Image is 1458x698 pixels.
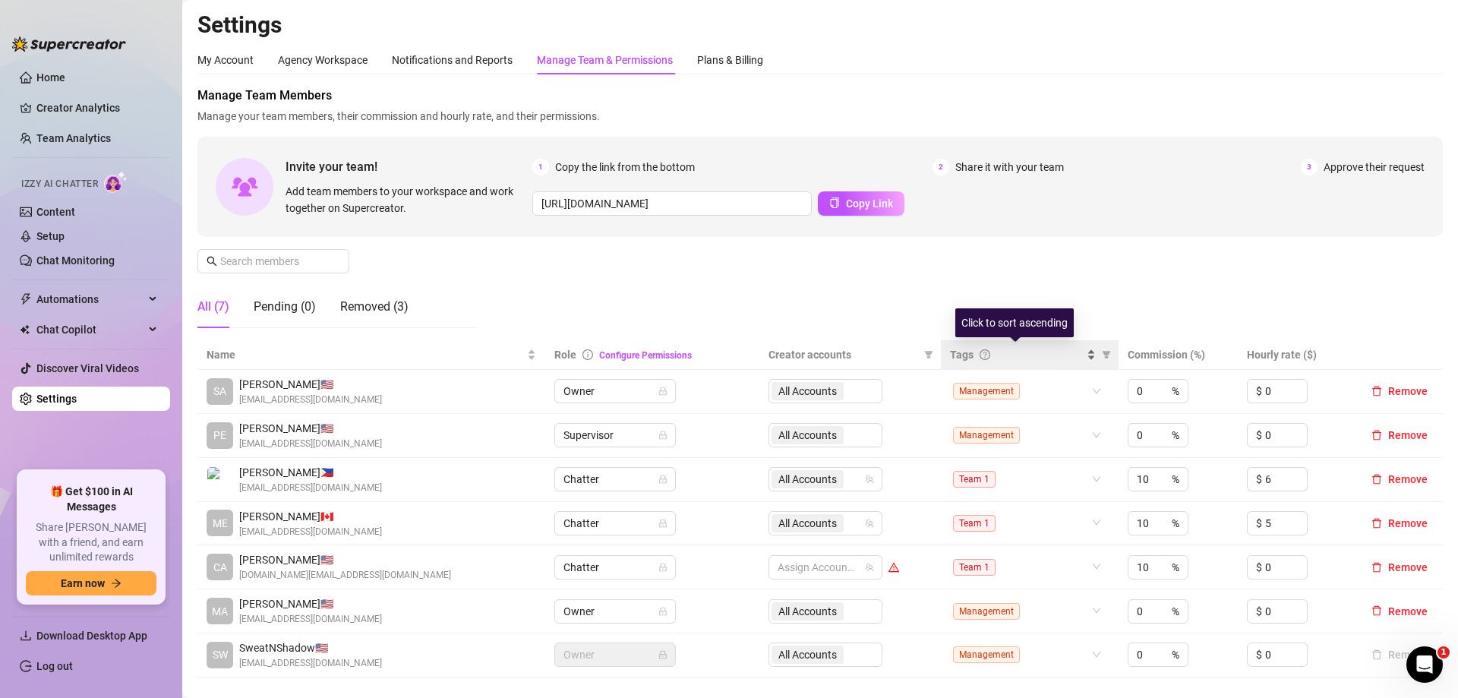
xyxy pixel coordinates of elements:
a: Log out [36,660,73,672]
span: Approve their request [1324,159,1425,175]
span: Owner [563,600,667,623]
input: Search members [220,253,328,270]
span: [EMAIL_ADDRESS][DOMAIN_NAME] [239,393,382,407]
span: Management [953,427,1020,444]
span: lock [658,519,667,528]
span: delete [1371,474,1382,485]
span: Management [953,646,1020,663]
a: Creator Analytics [36,96,158,120]
span: Remove [1388,561,1428,573]
button: Remove [1365,602,1434,621]
span: [PERSON_NAME] 🇨🇦 [239,508,382,525]
span: filter [1102,350,1111,359]
span: delete [1371,518,1382,529]
span: info-circle [582,349,593,360]
span: Team 1 [953,471,996,488]
span: [PERSON_NAME] 🇺🇸 [239,420,382,437]
img: Jhon Kenneth Cornito [207,467,232,492]
span: Owner [563,380,667,403]
span: PE [213,427,226,444]
span: Chatter [563,512,667,535]
span: [EMAIL_ADDRESS][DOMAIN_NAME] [239,437,382,451]
iframe: Intercom live chat [1406,646,1443,683]
span: lock [658,475,667,484]
span: 1 [1437,646,1450,659]
th: Commission (%) [1119,340,1237,370]
span: delete [1371,430,1382,441]
a: Chat Monitoring [36,254,115,267]
span: team [865,519,874,528]
span: arrow-right [111,578,121,589]
span: Manage Team Members [197,87,1443,105]
span: Chat Copilot [36,317,144,342]
span: Add team members to your workspace and work together on Supercreator. [286,183,526,216]
span: [DOMAIN_NAME][EMAIL_ADDRESS][DOMAIN_NAME] [239,568,451,583]
span: 3 [1301,159,1318,175]
span: [EMAIL_ADDRESS][DOMAIN_NAME] [239,481,382,495]
span: Invite your team! [286,157,532,176]
button: Remove [1365,514,1434,532]
span: lock [658,650,667,659]
div: Plans & Billing [697,52,763,68]
span: Copy the link from the bottom [555,159,695,175]
span: question-circle [980,349,990,360]
span: Role [554,349,576,361]
a: Home [36,71,65,84]
span: lock [658,387,667,396]
span: Manage your team members, their commission and hourly rate, and their permissions. [197,108,1443,125]
a: Content [36,206,75,218]
span: Chatter [563,468,667,491]
span: Tags [950,346,974,363]
span: SW [213,646,228,663]
span: Remove [1388,517,1428,529]
span: [PERSON_NAME] 🇺🇸 [239,551,451,568]
span: [EMAIL_ADDRESS][DOMAIN_NAME] [239,525,382,539]
span: team [865,563,874,572]
span: Name [207,346,524,363]
span: download [20,630,32,642]
span: Creator accounts [768,346,919,363]
span: filter [1099,343,1114,366]
span: Supervisor [563,424,667,447]
th: Name [197,340,545,370]
div: Agency Workspace [278,52,368,68]
span: Earn now [61,577,105,589]
button: Remove [1365,558,1434,576]
span: SweatNShadow 🇺🇸 [239,640,382,656]
button: Remove [1365,382,1434,400]
span: ME [213,515,228,532]
span: Share it with your team [955,159,1064,175]
span: copy [829,197,840,208]
span: warning [888,562,899,573]
span: [PERSON_NAME] 🇵🇭 [239,464,382,481]
a: Configure Permissions [599,350,692,361]
span: [PERSON_NAME] 🇺🇸 [239,595,382,612]
div: Pending (0) [254,298,316,316]
span: Chatter [563,556,667,579]
span: Team 1 [953,515,996,532]
span: Share [PERSON_NAME] with a friend, and earn unlimited rewards [26,520,156,565]
span: Copy Link [846,197,893,210]
button: Remove [1365,470,1434,488]
span: lock [658,431,667,440]
span: 🎁 Get $100 in AI Messages [26,485,156,514]
span: Team 1 [953,559,996,576]
span: lock [658,607,667,616]
span: search [207,256,217,267]
th: Hourly rate ($) [1238,340,1356,370]
span: filter [924,350,933,359]
span: Management [953,383,1020,400]
div: Removed (3) [340,298,409,316]
img: logo-BBDzfeDw.svg [12,36,126,52]
a: Settings [36,393,77,405]
a: Discover Viral Videos [36,362,139,374]
span: delete [1371,605,1382,616]
span: Download Desktop App [36,630,147,642]
span: MA [212,603,228,620]
span: filter [921,343,936,366]
span: Izzy AI Chatter [21,177,98,191]
span: [EMAIL_ADDRESS][DOMAIN_NAME] [239,656,382,671]
span: 2 [933,159,949,175]
button: Copy Link [818,191,904,216]
span: All Accounts [772,514,844,532]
